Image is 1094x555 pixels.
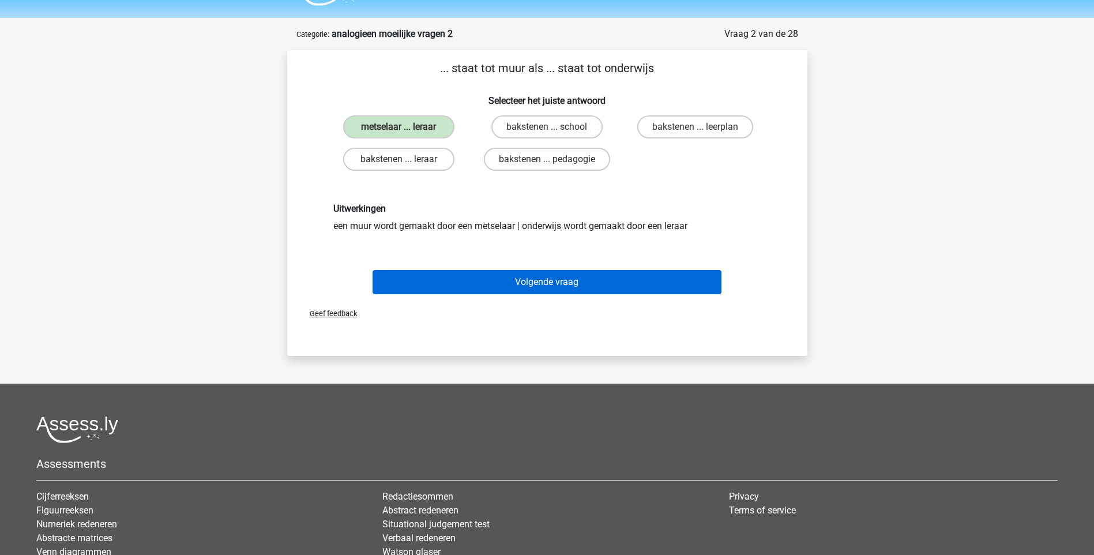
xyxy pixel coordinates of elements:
[373,270,721,294] button: Volgende vraag
[382,505,458,516] a: Abstract redeneren
[296,30,329,39] small: Categorie:
[724,27,798,41] div: Vraag 2 van de 28
[36,416,118,443] img: Assessly logo
[306,86,789,106] h6: Selecteer het juiste antwoord
[382,519,490,530] a: Situational judgement test
[306,59,789,77] p: ... staat tot muur als ... staat tot onderwijs
[382,491,453,502] a: Redactiesommen
[343,148,454,171] label: bakstenen ... leraar
[36,457,1058,471] h5: Assessments
[637,115,753,138] label: bakstenen ... leerplan
[36,505,93,516] a: Figuurreeksen
[36,519,117,530] a: Numeriek redeneren
[491,115,603,138] label: bakstenen ... school
[36,491,89,502] a: Cijferreeksen
[343,115,454,138] label: metselaar ... leraar
[333,203,761,214] h6: Uitwerkingen
[300,309,357,318] span: Geef feedback
[729,505,796,516] a: Terms of service
[484,148,610,171] label: bakstenen ... pedagogie
[332,28,453,39] strong: analogieen moeilijke vragen 2
[325,203,770,232] div: een muur wordt gemaakt door een metselaar | onderwijs wordt gemaakt door een leraar
[729,491,759,502] a: Privacy
[36,532,112,543] a: Abstracte matrices
[382,532,456,543] a: Verbaal redeneren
